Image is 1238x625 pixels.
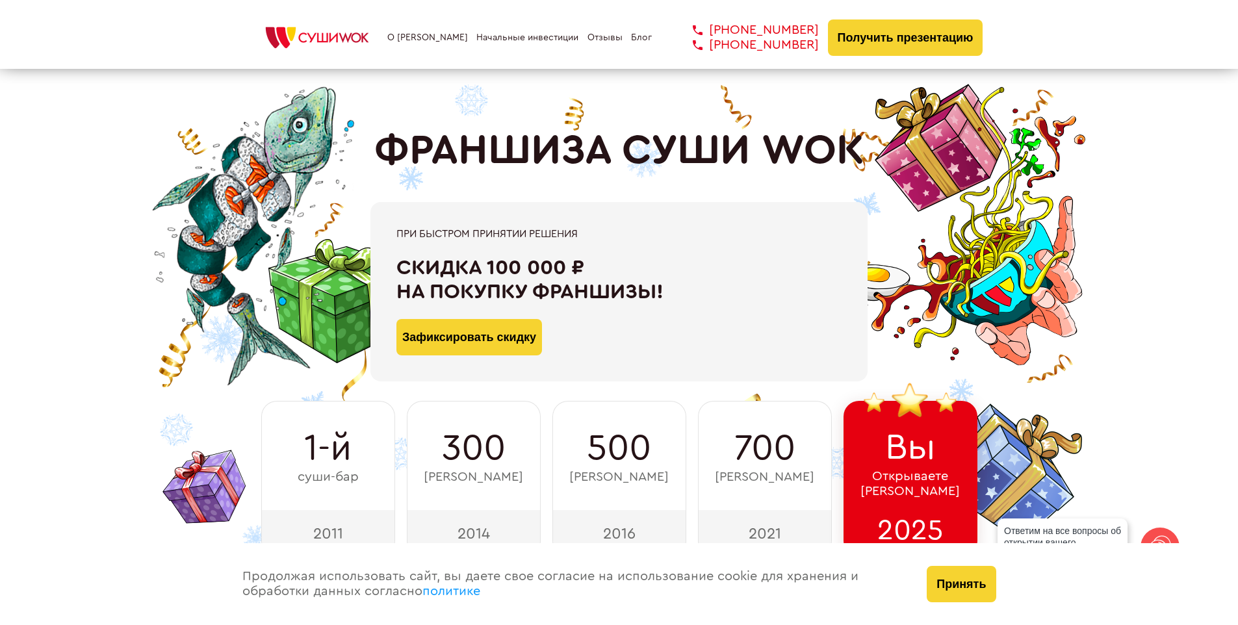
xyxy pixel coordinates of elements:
button: Получить презентацию [828,19,983,56]
div: 2021 [698,510,832,557]
span: [PERSON_NAME] [569,470,669,485]
div: При быстром принятии решения [396,228,842,240]
a: Начальные инвестиции [476,32,578,43]
img: СУШИWOK [255,23,379,52]
button: Принять [927,566,996,602]
button: Зафиксировать скидку [396,319,542,355]
div: 2014 [407,510,541,557]
div: Продолжая использовать сайт, вы даете свое согласие на использование cookie для хранения и обрабо... [229,543,914,625]
a: политике [422,585,480,598]
span: 300 [442,427,506,469]
a: О [PERSON_NAME] [387,32,468,43]
a: Блог [631,32,652,43]
div: 2025 [844,510,977,557]
a: [PHONE_NUMBER] [673,38,819,53]
span: Вы [885,427,936,468]
div: 2016 [552,510,686,557]
a: [PHONE_NUMBER] [673,23,819,38]
span: 1-й [304,427,352,469]
h1: ФРАНШИЗА СУШИ WOK [374,127,864,175]
span: [PERSON_NAME] [715,470,814,485]
div: 2011 [261,510,395,557]
span: Открываете [PERSON_NAME] [860,469,960,499]
span: 700 [734,427,795,469]
span: 500 [587,427,651,469]
span: [PERSON_NAME] [424,470,523,485]
a: Отзывы [587,32,623,43]
div: Ответим на все вопросы об открытии вашего [PERSON_NAME]! [998,518,1128,567]
span: суши-бар [298,470,359,485]
div: Скидка 100 000 ₽ на покупку франшизы! [396,256,842,304]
